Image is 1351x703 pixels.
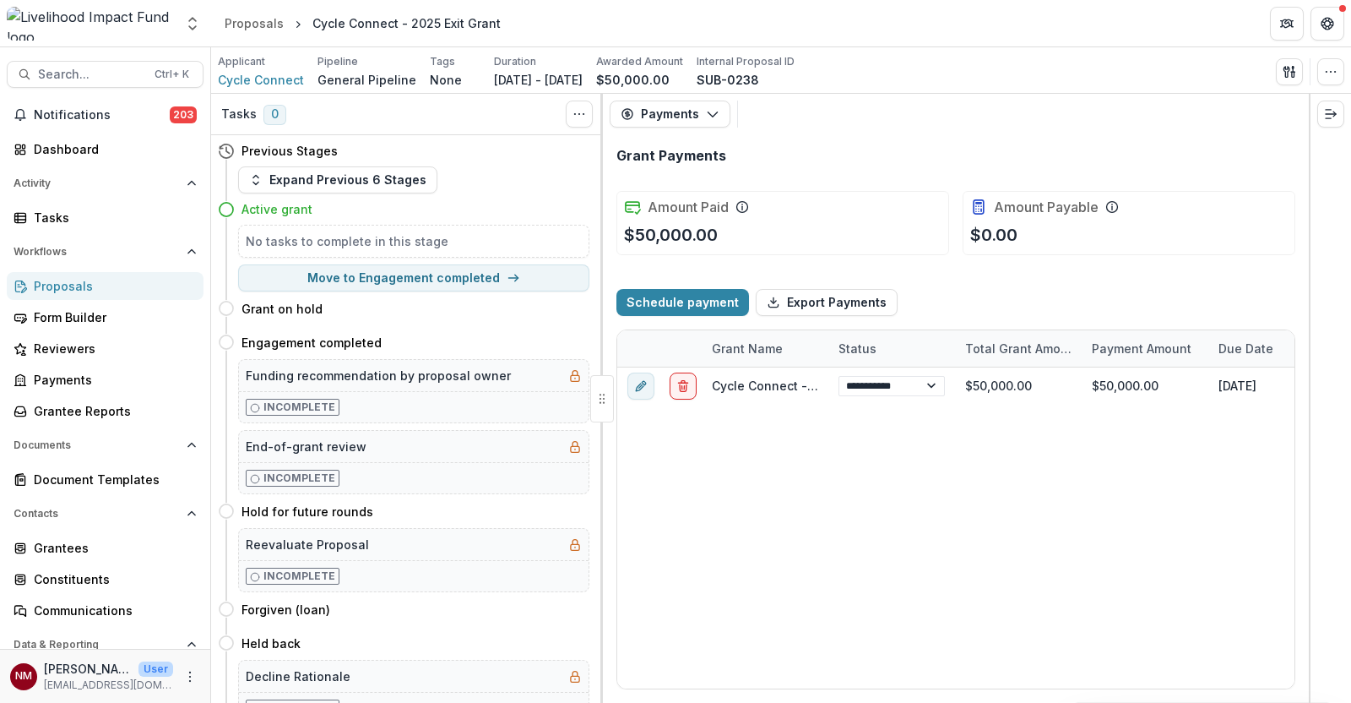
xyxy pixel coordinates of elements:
[1208,330,1335,367] div: Due Date
[241,503,373,520] h4: Hold for future rounds
[1082,330,1208,367] div: Payment Amount
[756,289,898,316] button: Export Payments
[218,11,507,35] nav: breadcrumb
[34,209,190,226] div: Tasks
[430,54,455,69] p: Tags
[34,539,190,557] div: Grantees
[170,106,197,123] span: 203
[218,11,290,35] a: Proposals
[955,340,1082,357] div: Total Grant Amount
[7,61,203,88] button: Search...
[241,142,338,160] h4: Previous Stages
[7,303,203,331] a: Form Builder
[7,135,203,163] a: Dashboard
[7,238,203,265] button: Open Workflows
[14,246,180,258] span: Workflows
[246,367,511,384] h5: Funding recommendation by proposal owner
[828,330,955,367] div: Status
[138,662,173,677] p: User
[624,222,718,248] p: $50,000.00
[596,54,683,69] p: Awarded Amount
[702,340,793,357] div: Grant Name
[34,340,190,357] div: Reviewers
[955,330,1082,367] div: Total Grant Amount
[34,277,190,295] div: Proposals
[263,471,335,486] p: Incomplete
[34,471,190,488] div: Document Templates
[7,204,203,232] a: Tasks
[7,170,203,197] button: Open Activity
[702,330,828,367] div: Grant Name
[34,308,190,326] div: Form Builder
[7,366,203,394] a: Payments
[697,54,795,69] p: Internal Proposal ID
[241,601,330,619] h4: Forgiven (loan)
[34,602,190,619] div: Communications
[7,597,203,624] a: Communications
[44,660,132,678] p: [PERSON_NAME]
[241,300,323,318] h4: Grant on hold
[7,500,203,527] button: Open Contacts
[14,508,180,520] span: Contacts
[34,570,190,588] div: Constituents
[596,71,670,89] p: $50,000.00
[15,671,32,682] div: Njeri Muthuri
[38,68,144,82] span: Search...
[1082,340,1202,357] div: Payment Amount
[317,54,358,69] p: Pipeline
[14,177,180,189] span: Activity
[34,108,170,123] span: Notifications
[7,466,203,493] a: Document Templates
[7,335,203,362] a: Reviewers
[34,402,190,420] div: Grantee Reports
[648,199,729,215] h2: Amount Paid
[670,373,697,400] button: delete
[241,334,382,351] h4: Engagement completed
[14,439,180,451] span: Documents
[494,71,583,89] p: [DATE] - [DATE]
[7,7,174,41] img: Livelihood Impact Fund logo
[1317,101,1344,128] button: Expand right
[246,536,369,553] h5: Reevaluate Proposal
[955,368,1082,404] div: $50,000.00
[238,264,589,292] button: Move to Engagement completed
[151,65,193,84] div: Ctrl + K
[697,71,759,89] p: SUB-0238
[263,105,286,125] span: 0
[317,71,416,89] p: General Pipeline
[44,678,173,693] p: [EMAIL_ADDRESS][DOMAIN_NAME]
[994,199,1099,215] h2: Amount Payable
[34,140,190,158] div: Dashboard
[34,371,190,389] div: Payments
[1082,368,1208,404] div: $50,000.00
[494,54,536,69] p: Duration
[430,71,462,89] p: None
[180,667,200,687] button: More
[218,71,304,89] a: Cycle Connect
[1270,7,1304,41] button: Partners
[7,432,203,459] button: Open Documents
[970,222,1017,248] p: $0.00
[712,379,900,393] a: Cycle Connect - 2025 Exit Grant
[7,565,203,593] a: Constituents
[627,373,654,400] button: edit
[616,148,726,164] h2: Grant Payments
[7,397,203,425] a: Grantee Reports
[1310,7,1344,41] button: Get Help
[225,14,284,32] div: Proposals
[7,101,203,128] button: Notifications203
[14,639,180,651] span: Data & Reporting
[241,635,301,652] h4: Held back
[312,14,501,32] div: Cycle Connect - 2025 Exit Grant
[246,232,582,250] h5: No tasks to complete in this stage
[566,101,593,128] button: Toggle View Cancelled Tasks
[7,272,203,300] a: Proposals
[1208,368,1335,404] div: [DATE]
[828,340,887,357] div: Status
